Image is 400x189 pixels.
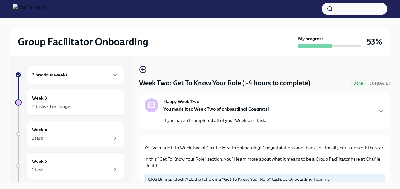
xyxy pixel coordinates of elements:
[18,35,148,48] h2: Group Facilitator Onboarding
[15,121,124,147] a: Week 41 task
[298,35,324,42] strong: My progress
[32,126,47,133] h6: Week 4
[148,176,382,182] p: UKG Billing: Clock ALL the following "Get To Know Your Role" tasks as Onboarding Training
[377,81,390,86] strong: [DATE]
[13,4,46,14] img: CharlieHealth
[32,158,47,165] h6: Week 5
[163,98,201,105] strong: Happy Week Two!
[32,71,68,78] h6: 3 previous weeks
[32,135,43,141] div: 1 task
[163,106,269,112] strong: You made it to Week Two of onboarding! Congrats!
[15,89,124,116] a: Week 34 tasks • 1 message
[32,103,70,110] div: 4 tasks • 1 message
[32,167,43,173] div: 1 task
[27,66,124,84] div: 3 previous weeks
[369,80,390,86] span: August 11th, 2025 09:00
[369,81,390,86] span: Due
[15,152,124,179] a: Week 51 task
[32,94,47,101] h6: Week 3
[349,81,367,86] span: Done
[139,78,311,88] h4: Week Two: Get To Know Your Role (~4 hours to complete)
[145,156,385,168] p: In this "Get To Know Your Role" section, you'll learn more about what it means to be a Group Faci...
[163,117,269,124] p: If you haven't completed all of your Week One task...
[145,144,385,151] p: You've made it to Week Two of Charlie Health onboarding! Congratulations and thank you for all yo...
[366,36,382,47] h3: 53%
